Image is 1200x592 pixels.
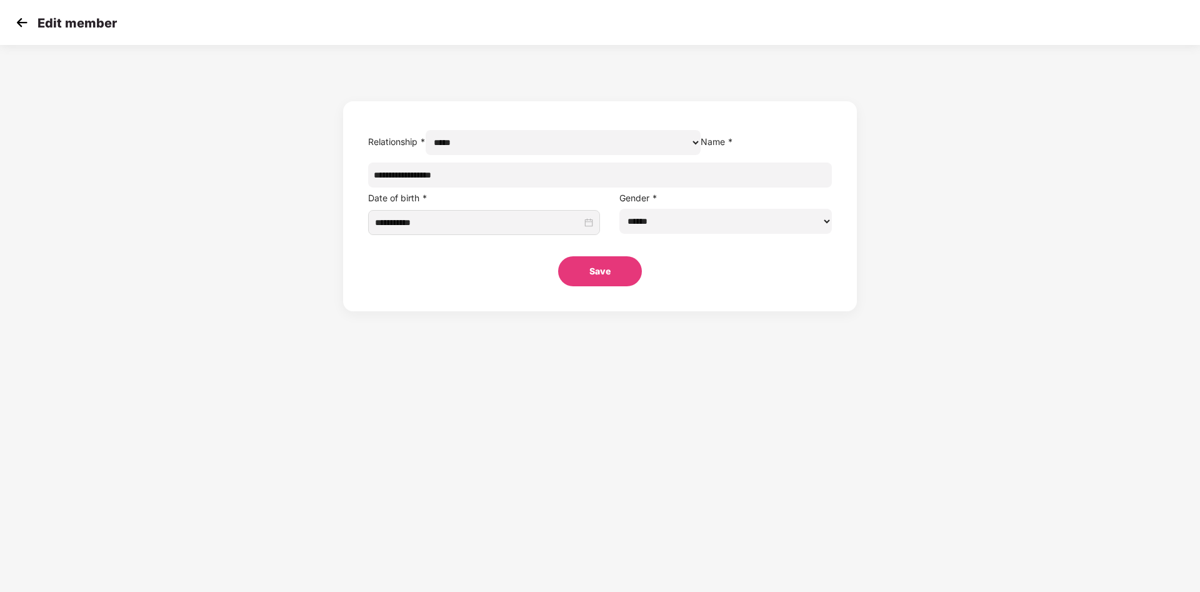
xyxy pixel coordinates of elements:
[619,193,657,203] label: Gender *
[368,193,427,203] label: Date of birth *
[37,16,117,31] p: Edit member
[701,136,733,147] label: Name *
[558,256,642,286] button: Save
[12,13,31,32] img: svg+xml;base64,PHN2ZyB4bWxucz0iaHR0cDovL3d3dy53My5vcmcvMjAwMC9zdmciIHdpZHRoPSIzMCIgaGVpZ2h0PSIzMC...
[368,136,426,147] label: Relationship *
